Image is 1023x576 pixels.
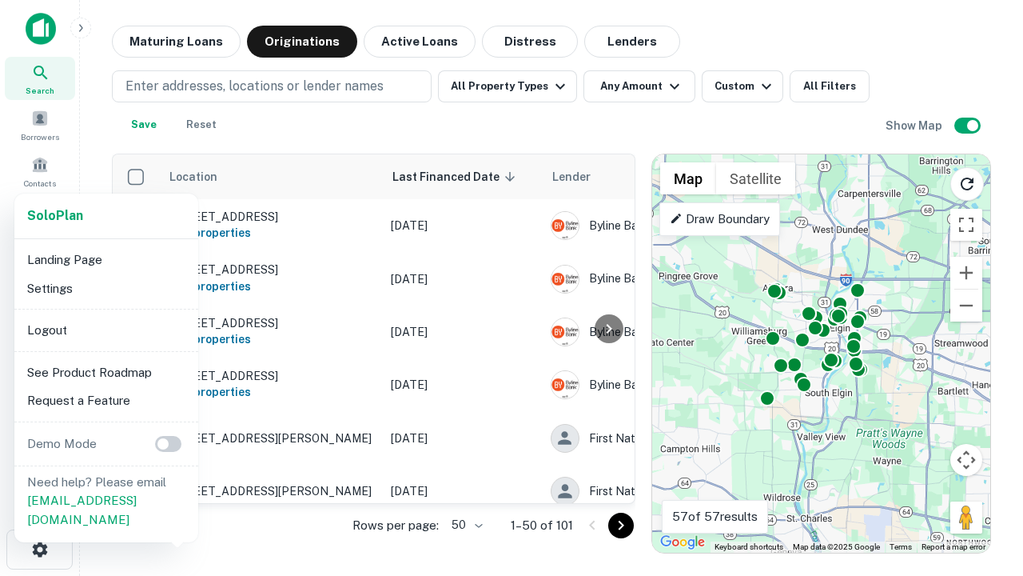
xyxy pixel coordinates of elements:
li: Settings [21,274,192,303]
li: Landing Page [21,246,192,274]
strong: Solo Plan [27,208,83,223]
p: Need help? Please email [27,473,185,530]
li: Logout [21,316,192,345]
li: See Product Roadmap [21,358,192,387]
iframe: Chat Widget [943,448,1023,525]
a: [EMAIL_ADDRESS][DOMAIN_NAME] [27,494,137,526]
li: Request a Feature [21,386,192,415]
p: Demo Mode [21,434,103,454]
a: SoloPlan [27,206,83,226]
